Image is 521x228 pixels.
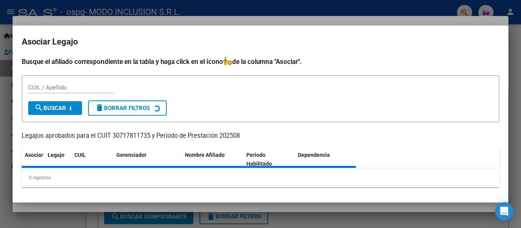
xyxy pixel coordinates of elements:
h2: Asociar Legajo [22,35,499,49]
span: Gerenciador [116,152,146,158]
span: Periodo Habilitado [246,152,272,167]
datatable-header-cell: Legajo [45,147,71,172]
h4: Busque el afiliado correspondiente en la tabla y haga click en el ícono de la columna "Asociar". [22,57,499,67]
datatable-header-cell: CUIL [71,147,113,172]
datatable-header-cell: Gerenciador [113,147,182,172]
datatable-header-cell: Asociar [22,147,45,172]
span: Borrar Filtros [95,105,150,112]
span: Dependencia [298,152,330,158]
p: Legajos aprobados para el CUIT 30717811735 y Período de Prestación 202508 [22,131,499,141]
div: Open Intercom Messenger [495,202,513,220]
span: CUIL [74,152,86,158]
button: Buscar [28,101,82,115]
span: Nombre Afiliado [185,152,225,158]
span: Legajo [48,152,64,158]
span: Buscar [34,105,66,112]
span: Asociar [25,152,43,158]
button: Borrar Filtros [88,100,167,116]
mat-icon: delete [95,103,104,112]
datatable-header-cell: Nombre Afiliado [182,147,243,172]
mat-icon: search [34,103,43,112]
div: 0 registros [22,168,499,187]
datatable-header-cell: Periodo Habilitado [243,147,295,172]
datatable-header-cell: Dependencia [295,147,356,172]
